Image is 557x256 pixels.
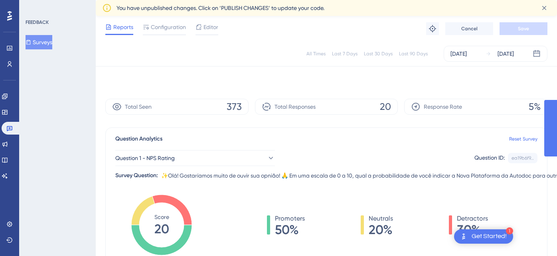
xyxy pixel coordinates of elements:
[459,232,468,241] img: launcher-image-alternative-text
[457,214,488,223] span: Detractors
[332,51,358,57] div: Last 7 Days
[26,35,52,49] button: Surveys
[115,153,175,163] span: Question 1 - NPS Rating
[474,153,505,163] div: Question ID:
[454,229,513,244] div: Open Get Started! checklist, remaining modules: 1
[509,136,537,142] a: Reset Survey
[472,232,507,241] div: Get Started!
[518,25,529,32] span: Save
[399,51,428,57] div: Last 90 Days
[500,22,547,35] button: Save
[506,227,513,235] div: 1
[203,22,218,32] span: Editor
[457,223,488,236] span: 30%
[151,22,186,32] span: Configuration
[369,223,393,236] span: 20%
[275,223,305,236] span: 50%
[117,3,324,13] span: You have unpublished changes. Click on ‘PUBLISH CHANGES’ to update your code.
[369,214,393,223] span: Neutrals
[450,49,467,59] div: [DATE]
[113,22,133,32] span: Reports
[115,134,162,144] span: Question Analytics
[115,171,158,180] div: Survey Question:
[306,51,326,57] div: All Times
[26,19,49,25] div: FEEDBACK
[364,51,393,57] div: Last 30 Days
[523,225,547,248] iframe: UserGuiding AI Assistant Launcher
[529,100,541,113] span: 5%
[424,102,462,111] span: Response Rate
[275,214,305,223] span: Promoters
[512,155,534,161] div: ea19b6f9...
[498,49,514,59] div: [DATE]
[445,22,493,35] button: Cancel
[115,150,275,166] button: Question 1 - NPS Rating
[461,25,478,32] span: Cancel
[380,100,391,113] span: 20
[154,221,169,236] tspan: 20
[125,102,152,111] span: Total Seen
[275,102,316,111] span: Total Responses
[227,100,242,113] span: 373
[154,214,169,220] tspan: Score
